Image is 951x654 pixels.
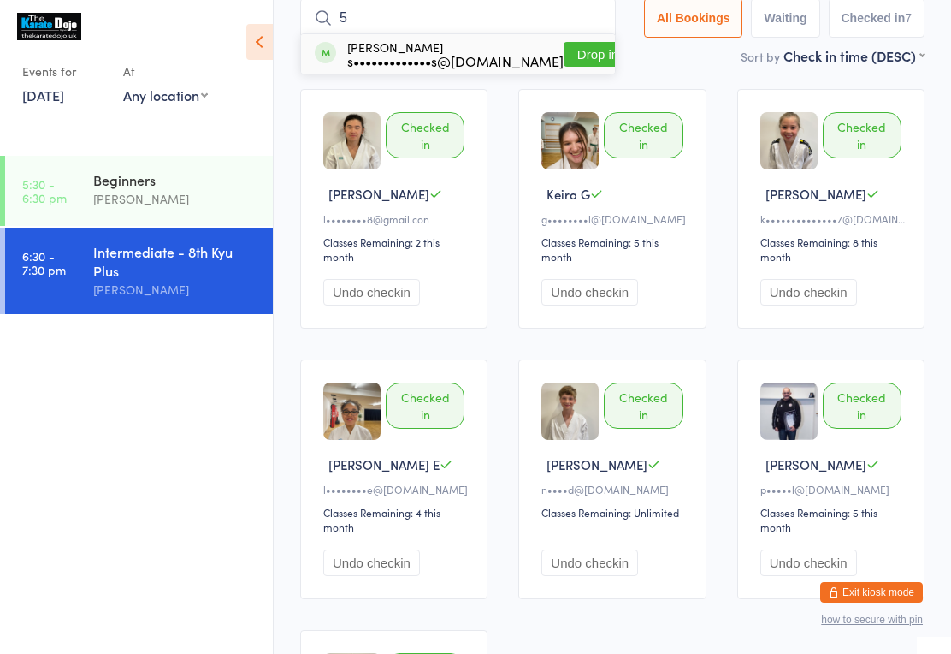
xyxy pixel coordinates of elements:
[22,249,66,276] time: 6:30 - 7:30 pm
[604,383,682,429] div: Checked in
[323,235,470,264] div: Classes Remaining: 2 this month
[541,505,688,520] div: Classes Remaining: Unlimited
[541,211,688,226] div: g••••••••l@[DOMAIN_NAME]
[386,112,464,158] div: Checked in
[386,383,464,429] div: Checked in
[760,550,857,576] button: Undo checkin
[347,40,564,68] div: [PERSON_NAME]
[323,279,420,306] button: Undo checkin
[328,455,440,473] span: [PERSON_NAME] E
[760,211,907,226] div: k••••••••••••••7@[DOMAIN_NAME]
[323,383,381,440] img: image1677585987.png
[823,383,901,429] div: Checked in
[823,112,901,158] div: Checked in
[905,11,912,25] div: 7
[765,455,866,473] span: [PERSON_NAME]
[5,228,273,314] a: 6:30 -7:30 pmIntermediate - 8th Kyu Plus[PERSON_NAME]
[765,185,866,203] span: [PERSON_NAME]
[541,112,599,169] img: image1740486998.png
[323,211,470,226] div: l••••••••8@gmail.con
[323,112,381,169] img: image1623328876.png
[820,582,923,603] button: Exit kiosk mode
[741,48,780,65] label: Sort by
[123,57,208,86] div: At
[760,482,907,496] div: p•••••l@[DOMAIN_NAME]
[760,505,907,534] div: Classes Remaining: 5 this month
[5,156,273,226] a: 5:30 -6:30 pmBeginners[PERSON_NAME]
[564,42,632,67] button: Drop in
[93,280,258,300] div: [PERSON_NAME]
[93,189,258,209] div: [PERSON_NAME]
[541,235,688,264] div: Classes Remaining: 5 this month
[604,112,682,158] div: Checked in
[328,185,429,203] span: [PERSON_NAME]
[323,505,470,534] div: Classes Remaining: 4 this month
[821,614,923,626] button: how to secure with pin
[541,383,599,440] img: image1622900144.png
[541,482,688,496] div: n••••d@[DOMAIN_NAME]
[93,242,258,280] div: Intermediate - 8th Kyu Plus
[760,383,818,440] img: image1506677916.png
[347,54,564,68] div: s•••••••••••••s@[DOMAIN_NAME]
[123,86,208,104] div: Any location
[760,279,857,306] button: Undo checkin
[783,46,924,65] div: Check in time (DESC)
[93,170,258,189] div: Beginners
[546,185,590,203] span: Keira G
[17,13,81,40] img: The karate dojo
[541,279,638,306] button: Undo checkin
[546,455,647,473] span: [PERSON_NAME]
[541,550,638,576] button: Undo checkin
[323,482,470,496] div: l••••••••e@[DOMAIN_NAME]
[22,177,67,205] time: 5:30 - 6:30 pm
[760,112,818,169] img: image1622900296.png
[22,57,106,86] div: Events for
[760,235,907,264] div: Classes Remaining: 8 this month
[323,550,420,576] button: Undo checkin
[22,86,64,104] a: [DATE]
